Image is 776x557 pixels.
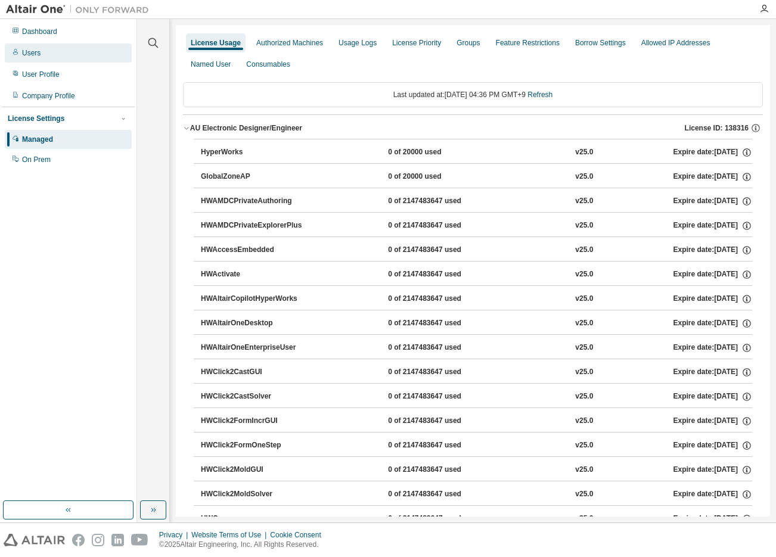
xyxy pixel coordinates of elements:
[673,367,752,378] div: Expire date: [DATE]
[191,38,241,48] div: License Usage
[388,172,495,182] div: 0 of 20000 used
[201,514,308,524] div: HWCompose
[270,530,328,540] div: Cookie Consent
[201,367,308,378] div: HWClick2CastGUI
[22,155,51,164] div: On Prem
[575,318,593,329] div: v25.0
[201,220,308,231] div: HWAMDCPrivateExplorerPlus
[201,416,308,427] div: HWClick2FormIncrGUI
[575,196,593,207] div: v25.0
[201,245,308,256] div: HWAccessEmbedded
[201,391,308,402] div: HWClick2CastSolver
[201,294,308,304] div: HWAltairCopilotHyperWorks
[201,286,752,312] button: HWAltairCopilotHyperWorks0 of 2147483647 usedv25.0Expire date:[DATE]
[388,318,495,329] div: 0 of 2147483647 used
[201,440,308,451] div: HWClick2FormOneStep
[201,465,308,475] div: HWClick2MoldGUI
[388,269,495,280] div: 0 of 2147483647 used
[183,82,763,107] div: Last updated at: [DATE] 04:36 PM GMT+9
[673,172,752,182] div: Expire date: [DATE]
[191,60,231,69] div: Named User
[575,343,593,353] div: v25.0
[575,294,593,304] div: v25.0
[388,514,495,524] div: 0 of 2147483647 used
[201,269,308,280] div: HWActivate
[673,440,752,451] div: Expire date: [DATE]
[673,391,752,402] div: Expire date: [DATE]
[527,91,552,99] a: Refresh
[673,343,752,353] div: Expire date: [DATE]
[201,343,308,353] div: HWAltairOneEnterpriseUser
[575,391,593,402] div: v25.0
[201,139,752,166] button: HyperWorks0 of 20000 usedv25.0Expire date:[DATE]
[575,440,593,451] div: v25.0
[201,310,752,337] button: HWAltairOneDesktop0 of 2147483647 usedv25.0Expire date:[DATE]
[388,245,495,256] div: 0 of 2147483647 used
[388,196,495,207] div: 0 of 2147483647 used
[575,489,593,500] div: v25.0
[201,481,752,508] button: HWClick2MoldSolver0 of 2147483647 usedv25.0Expire date:[DATE]
[575,465,593,475] div: v25.0
[388,465,495,475] div: 0 of 2147483647 used
[22,48,41,58] div: Users
[496,38,560,48] div: Feature Restrictions
[388,147,495,158] div: 0 of 20000 used
[92,534,104,546] img: instagram.svg
[575,269,593,280] div: v25.0
[22,135,53,144] div: Managed
[22,70,60,79] div: User Profile
[673,489,752,500] div: Expire date: [DATE]
[673,269,752,280] div: Expire date: [DATE]
[201,506,752,532] button: HWCompose0 of 2147483647 usedv25.0Expire date:[DATE]
[22,27,57,36] div: Dashboard
[575,220,593,231] div: v25.0
[339,38,377,48] div: Usage Logs
[201,359,752,385] button: HWClick2CastGUI0 of 2147483647 usedv25.0Expire date:[DATE]
[201,408,752,434] button: HWClick2FormIncrGUI0 of 2147483647 usedv25.0Expire date:[DATE]
[388,391,495,402] div: 0 of 2147483647 used
[159,530,191,540] div: Privacy
[575,367,593,378] div: v25.0
[673,514,752,524] div: Expire date: [DATE]
[183,115,763,141] button: AU Electronic Designer/EngineerLicense ID: 138316
[201,262,752,288] button: HWActivate0 of 2147483647 usedv25.0Expire date:[DATE]
[201,196,308,207] div: HWAMDCPrivateAuthoring
[641,38,710,48] div: Allowed IP Addresses
[201,147,308,158] div: HyperWorks
[8,114,64,123] div: License Settings
[388,367,495,378] div: 0 of 2147483647 used
[575,38,626,48] div: Borrow Settings
[673,245,752,256] div: Expire date: [DATE]
[673,220,752,231] div: Expire date: [DATE]
[392,38,441,48] div: License Priority
[201,172,308,182] div: GlobalZoneAP
[673,416,752,427] div: Expire date: [DATE]
[575,416,593,427] div: v25.0
[673,196,752,207] div: Expire date: [DATE]
[246,60,290,69] div: Consumables
[201,237,752,263] button: HWAccessEmbedded0 of 2147483647 usedv25.0Expire date:[DATE]
[6,4,155,15] img: Altair One
[388,440,495,451] div: 0 of 2147483647 used
[191,530,270,540] div: Website Terms of Use
[190,123,302,133] div: AU Electronic Designer/Engineer
[201,213,752,239] button: HWAMDCPrivateExplorerPlus0 of 2147483647 usedv25.0Expire date:[DATE]
[457,38,480,48] div: Groups
[388,416,495,427] div: 0 of 2147483647 used
[201,188,752,214] button: HWAMDCPrivateAuthoring0 of 2147483647 usedv25.0Expire date:[DATE]
[673,318,752,329] div: Expire date: [DATE]
[201,432,752,459] button: HWClick2FormOneStep0 of 2147483647 usedv25.0Expire date:[DATE]
[575,172,593,182] div: v25.0
[673,147,752,158] div: Expire date: [DATE]
[111,534,124,546] img: linkedin.svg
[22,91,75,101] div: Company Profile
[72,534,85,546] img: facebook.svg
[575,147,593,158] div: v25.0
[388,294,495,304] div: 0 of 2147483647 used
[256,38,323,48] div: Authorized Machines
[388,220,495,231] div: 0 of 2147483647 used
[388,343,495,353] div: 0 of 2147483647 used
[673,465,752,475] div: Expire date: [DATE]
[201,457,752,483] button: HWClick2MoldGUI0 of 2147483647 usedv25.0Expire date:[DATE]
[4,534,65,546] img: altair_logo.svg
